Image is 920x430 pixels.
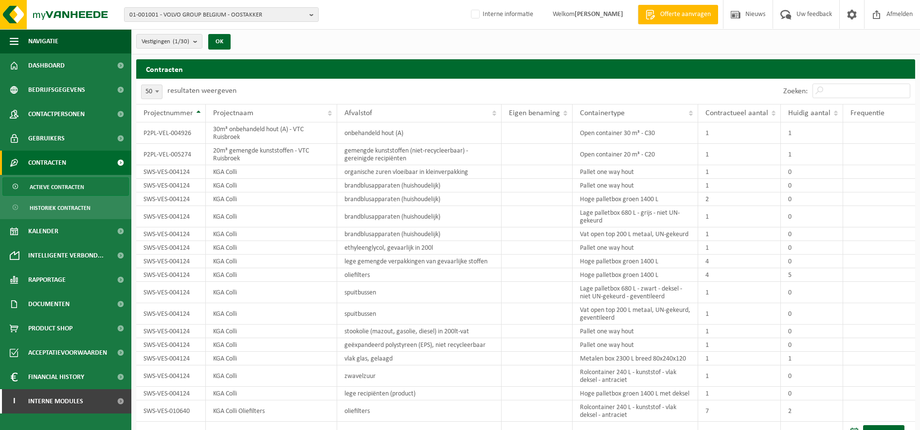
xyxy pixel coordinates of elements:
td: brandblusapparaten (huishoudelijk) [337,206,502,227]
td: KGA Colli [206,303,337,325]
td: SWS-VES-004124 [136,165,206,179]
td: KGA Colli [206,268,337,282]
td: 1 [781,122,843,144]
td: KGA Colli [206,241,337,255]
td: SWS-VES-004124 [136,227,206,241]
td: 1 [698,179,781,192]
span: Contractueel aantal [705,109,768,117]
button: OK [208,34,231,50]
td: KGA Colli [206,282,337,303]
span: Projectnaam [213,109,253,117]
a: Historiek contracten [2,198,129,217]
span: Acceptatievoorwaarden [28,341,107,365]
td: Hoge palletbox groen 1400 L [573,192,698,206]
td: 30m³ onbehandeld hout (A) - VTC Ruisbroek [206,122,337,144]
span: 01-001001 - VOLVO GROUP BELGIUM - OOSTAKKER [129,8,306,22]
td: Rolcontainer 240 L - kunststof - vlak deksel - antraciet [573,365,698,387]
td: 1 [698,338,781,352]
span: Vestigingen [142,34,189,49]
td: SWS-VES-004124 [136,387,206,400]
td: Vat open top 200 L metaal, UN-gekeurd [573,227,698,241]
td: 0 [781,206,843,227]
span: Eigen benaming [509,109,560,117]
td: 4 [698,268,781,282]
td: organische zuren vloeibaar in kleinverpakking [337,165,502,179]
td: 0 [781,227,843,241]
td: Lage palletbox 680 L - grijs - niet UN-gekeurd [573,206,698,227]
td: SWS-VES-004124 [136,303,206,325]
td: 20m³ gemengde kunststoffen - VTC Ruisbroek [206,144,337,165]
td: 1 [698,122,781,144]
td: 0 [781,192,843,206]
span: Contactpersonen [28,102,85,126]
label: Zoeken: [783,87,808,95]
td: lege gemengde verpakkingen van gevaarlijke stoffen [337,255,502,268]
td: 1 [698,227,781,241]
td: gemengde kunststoffen (niet-recycleerbaar) - gereinigde recipiënten [337,144,502,165]
td: 2 [781,400,843,422]
td: brandblusapparaten (huishoudelijk) [337,192,502,206]
td: 4 [698,255,781,268]
td: Hoge palletbox groen 1400 L [573,255,698,268]
label: Interne informatie [469,7,533,22]
td: 0 [781,179,843,192]
td: 1 [698,165,781,179]
td: Rolcontainer 240 L - kunststof - vlak deksel - antraciet [573,400,698,422]
td: SWS-VES-004124 [136,338,206,352]
td: 7 [698,400,781,422]
td: SWS-VES-010640 [136,400,206,422]
td: P2PL-VEL-005274 [136,144,206,165]
td: Pallet one way hout [573,241,698,255]
span: Offerte aanvragen [658,10,713,19]
td: SWS-VES-004124 [136,268,206,282]
td: SWS-VES-004124 [136,192,206,206]
td: 1 [698,303,781,325]
td: KGA Colli Oliefilters [206,400,337,422]
td: 0 [781,338,843,352]
td: brandblusapparaten (huishoudelijk) [337,227,502,241]
td: 0 [781,241,843,255]
span: Navigatie [28,29,58,53]
td: Metalen box 2300 L breed 80x240x120 [573,352,698,365]
td: Open container 30 m³ - C30 [573,122,698,144]
td: zwavelzuur [337,365,502,387]
td: 0 [781,282,843,303]
td: Lage palletbox 680 L - zwart - deksel - niet UN-gekeurd - geventileerd [573,282,698,303]
td: vlak glas, gelaagd [337,352,502,365]
td: 1 [698,365,781,387]
td: 1 [698,352,781,365]
td: 1 [698,241,781,255]
a: Offerte aanvragen [638,5,718,24]
td: Pallet one way hout [573,165,698,179]
td: 1 [698,144,781,165]
td: 0 [781,325,843,338]
td: 2 [698,192,781,206]
span: Bedrijfsgegevens [28,78,85,102]
td: lege recipiënten (product) [337,387,502,400]
td: geëxpandeerd polystyreen (EPS), niet recycleerbaar [337,338,502,352]
td: SWS-VES-004124 [136,179,206,192]
span: Documenten [28,292,70,316]
td: 1 [698,387,781,400]
h2: Contracten [136,59,915,78]
td: Pallet one way hout [573,179,698,192]
td: 1 [781,144,843,165]
td: Pallet one way hout [573,338,698,352]
count: (1/30) [173,38,189,45]
td: 0 [781,387,843,400]
span: 50 [141,85,162,99]
td: KGA Colli [206,365,337,387]
td: KGA Colli [206,179,337,192]
td: brandblusapparaten (huishoudelijk) [337,179,502,192]
td: Open container 20 m³ - C20 [573,144,698,165]
td: KGA Colli [206,352,337,365]
span: Containertype [580,109,625,117]
td: SWS-VES-004124 [136,325,206,338]
span: Kalender [28,219,58,243]
span: Dashboard [28,53,65,78]
td: SWS-VES-004124 [136,241,206,255]
td: Vat open top 200 L metaal, UN-gekeurd, geventileerd [573,303,698,325]
label: resultaten weergeven [167,87,236,95]
td: SWS-VES-004124 [136,282,206,303]
td: KGA Colli [206,338,337,352]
